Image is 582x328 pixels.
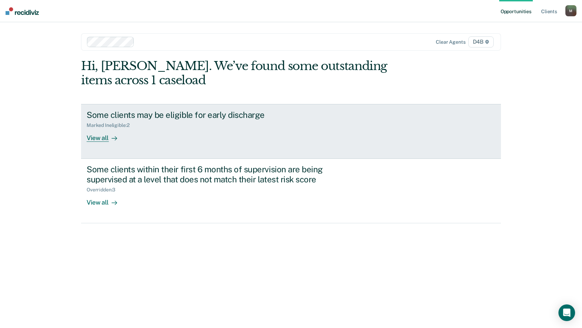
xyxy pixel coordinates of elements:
span: D4B [468,36,494,48]
button: M [565,5,576,16]
div: View all [87,193,125,206]
div: Clear agents [436,39,465,45]
a: Some clients within their first 6 months of supervision are being supervised at a level that does... [81,159,501,223]
div: Overridden : 3 [87,187,121,193]
div: Open Intercom Messenger [558,304,575,321]
div: Some clients may be eligible for early discharge [87,110,330,120]
div: View all [87,128,125,142]
div: Hi, [PERSON_NAME]. We’ve found some outstanding items across 1 caseload [81,59,417,87]
div: Marked Ineligible : 2 [87,122,135,128]
div: Some clients within their first 6 months of supervision are being supervised at a level that does... [87,164,330,184]
a: Some clients may be eligible for early dischargeMarked Ineligible:2View all [81,104,501,159]
img: Recidiviz [6,7,39,15]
